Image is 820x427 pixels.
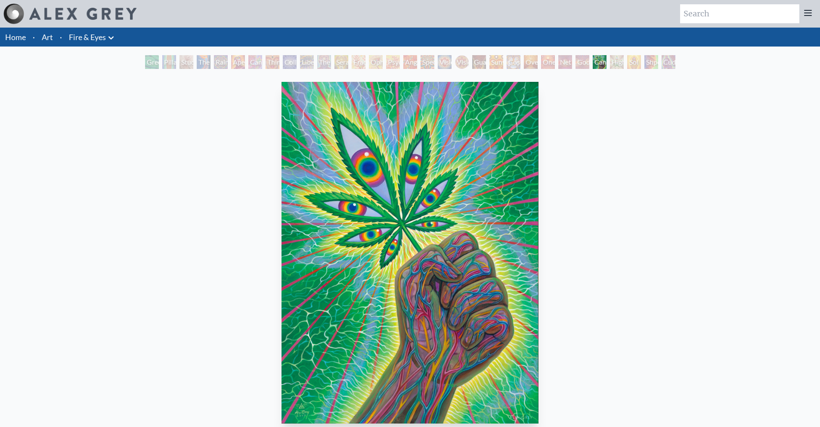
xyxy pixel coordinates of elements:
[524,55,538,69] div: Oversoul
[145,55,159,69] div: Green Hand
[248,55,262,69] div: Cannabis Sutra
[489,55,503,69] div: Sunyata
[317,55,331,69] div: The Seer
[69,31,106,43] a: Fire & Eyes
[352,55,365,69] div: Fractal Eyes
[558,55,572,69] div: Net of Being
[231,55,245,69] div: Aperture
[472,55,486,69] div: Guardian of Infinite Vision
[403,55,417,69] div: Angel Skin
[421,55,434,69] div: Spectral Lotus
[179,55,193,69] div: Study for the Great Turn
[438,55,452,69] div: Vision Crystal
[300,55,314,69] div: Liberation Through Seeing
[283,55,297,69] div: Collective Vision
[644,55,658,69] div: Shpongled
[369,55,383,69] div: Ophanic Eyelash
[593,55,606,69] div: Cannafist
[266,55,279,69] div: Third Eye Tears of Joy
[455,55,469,69] div: Vision Crystal Tondo
[42,31,53,43] a: Art
[56,28,65,47] li: ·
[5,32,26,42] a: Home
[662,55,675,69] div: Cuddle
[29,28,38,47] li: ·
[576,55,589,69] div: Godself
[610,55,624,69] div: Higher Vision
[334,55,348,69] div: Seraphic Transport Docking on the Third Eye
[541,55,555,69] div: One
[162,55,176,69] div: Pillar of Awareness
[282,82,538,424] img: Cannafist-2017-Alex-Grey-OG-watermarked.jpg
[680,4,799,23] input: Search
[507,55,520,69] div: Cosmic Elf
[386,55,400,69] div: Psychomicrograph of a Fractal Paisley Cherub Feather Tip
[627,55,641,69] div: Sol Invictus
[197,55,210,69] div: The Torch
[214,55,228,69] div: Rainbow Eye Ripple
